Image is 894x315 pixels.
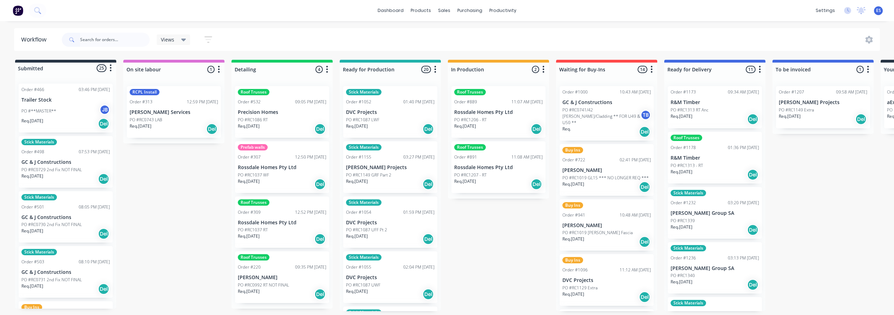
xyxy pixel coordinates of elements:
[560,199,654,251] div: Buy InsOrder #94110:48 AM [DATE][PERSON_NAME]PO #RC1019 [PERSON_NAME] FasciaReq.[DATE]Del
[21,86,44,93] div: Order #466
[855,114,867,125] div: Del
[562,99,651,105] p: GC & J Constructions
[454,165,543,171] p: Rossdale Homes Pty Ltd
[21,221,82,228] p: PO #RC0730 2nd Fix NOT FINAL
[671,99,759,105] p: R&M Timber
[639,236,650,247] div: Del
[187,99,218,105] div: 12:59 PM [DATE]
[21,36,50,44] div: Workflow
[238,99,261,105] div: Order #532
[206,123,217,135] div: Del
[238,123,260,129] p: Req. [DATE]
[562,181,584,187] p: Req. [DATE]
[747,169,758,180] div: Del
[346,209,371,216] div: Order #1054
[346,165,435,171] p: [PERSON_NAME] Projects
[454,172,487,178] p: PO #RC1207 - RT
[235,251,329,303] div: Roof TrussesOrder #22009:35 PM [DATE][PERSON_NAME]PO #RC0992 RT NOT FINALReq.[DATE]Del
[346,264,371,270] div: Order #1055
[98,228,109,239] div: Del
[639,291,650,303] div: Del
[671,272,695,279] p: PO #RC1340
[238,282,289,288] p: PO #RC0992 RT NOT FINAL
[562,157,585,163] div: Order #722
[238,199,269,206] div: Roof Trusses
[451,141,546,193] div: Roof TrussesOrder #89111:08 AM [DATE]Rossdale Homes Pty LtdPO #RC1207 - RTReq.[DATE]Del
[19,191,113,243] div: Stick MaterialsOrder #50108:05 PM [DATE]GC & J ConstructionsPO #RC0730 2nd Fix NOT FINALReq.[DATE...
[486,5,520,16] div: productivity
[295,154,326,160] div: 12:50 PM [DATE]
[620,212,651,218] div: 10:48 AM [DATE]
[454,123,476,129] p: Req. [DATE]
[671,144,696,151] div: Order #1178
[562,223,651,229] p: [PERSON_NAME]
[454,89,486,95] div: Roof Trusses
[19,136,113,188] div: Stick MaterialsOrder #49807:53 PM [DATE]GC & J ConstructionsPO #RC0729 2nd Fix NOT FINALReq.[DATE...
[21,149,44,155] div: Order #498
[876,7,881,14] span: ES
[562,236,584,242] p: Req. [DATE]
[562,147,583,153] div: Buy Ins
[779,107,814,113] p: PO #RC1149 Extra
[346,220,435,226] p: DVC Projects
[346,154,371,160] div: Order #1155
[235,197,329,248] div: Roof TrussesOrder #30912:52 PM [DATE]Rossdale Homes Pty LtdPO #RC1037 RTReq.[DATE]Del
[403,154,435,160] div: 03:27 PM [DATE]
[238,209,261,216] div: Order #309
[79,149,110,155] div: 07:53 PM [DATE]
[127,86,221,138] div: RCPL InstallOrder #31312:59 PM [DATE][PERSON_NAME] ServicesPO #RC0743 LABReq.[DATE]Del
[671,113,692,120] p: Req. [DATE]
[671,89,696,95] div: Order #1173
[343,86,437,138] div: Stick MaterialsOrder #105201:40 PM [DATE]DVC ProjectsPO #RC1087 LWFReq.[DATE]Del
[21,228,43,234] p: Req. [DATE]
[346,99,371,105] div: Order #1052
[79,86,110,93] div: 03:46 PM [DATE]
[671,210,759,216] p: [PERSON_NAME] Group SA
[346,199,381,206] div: Stick Materials
[314,123,326,135] div: Del
[435,5,454,16] div: sales
[562,167,651,173] p: [PERSON_NAME]
[238,220,326,226] p: Rossdale Homes Pty Ltd
[346,227,387,233] p: PO #RC1087 UFF Pt 2
[21,249,57,255] div: Stick Materials
[343,141,437,193] div: Stick MaterialsOrder #115503:27 PM [DATE][PERSON_NAME] ProjectsPO #RC1149 GRF Part 2Req.[DATE]Del
[779,113,801,120] p: Req. [DATE]
[21,204,44,210] div: Order #501
[671,300,706,306] div: Stick Materials
[812,5,838,16] div: settings
[346,275,435,281] p: DVC Projects
[19,246,113,298] div: Stick MaterialsOrder #50308:10 PM [DATE]GC & J ConstructionsPO #RC0731 2nd Fix NOT FINALReq.[DATE...
[238,165,326,171] p: Rossdale Homes Pty Ltd
[562,89,588,95] div: Order #1000
[238,109,326,115] p: Precision Homes
[238,154,261,160] div: Order #307
[130,109,218,115] p: [PERSON_NAME] Services
[21,194,57,200] div: Stick Materials
[562,107,640,126] p: PO #RC0741/42 [PERSON_NAME]/Cladding ** FOR U49 & U50 **
[747,114,758,125] div: Del
[238,288,260,295] p: Req. [DATE]
[238,144,268,150] div: Prefab walls
[80,33,150,47] input: Search for orders...
[235,141,329,193] div: Prefab wallsOrder #30712:50 PM [DATE]Rossdale Homes Pty LtdPO #RC1037 WFReq.[DATE]Del
[747,224,758,236] div: Del
[346,282,380,288] p: PO #RC1087 UWF
[403,99,435,105] div: 01:40 PM [DATE]
[346,172,391,178] p: PO #RC1149 GRF Part 2
[776,86,870,128] div: Order #120709:58 AM [DATE][PERSON_NAME] ProjectsPO #RC1149 ExtraReq.[DATE]Del
[423,123,434,135] div: Del
[562,126,571,132] p: Req.
[454,99,477,105] div: Order #889
[403,209,435,216] div: 01:59 PM [DATE]
[423,179,434,190] div: Del
[671,279,692,285] p: Req. [DATE]
[671,169,692,175] p: Req. [DATE]
[671,245,706,251] div: Stick Materials
[562,202,583,208] div: Buy Ins
[343,251,437,303] div: Stick MaterialsOrder #105502:04 PM [DATE]DVC ProjectsPO #RC1087 UWFReq.[DATE]Del
[671,135,702,141] div: Roof Trusses
[79,259,110,265] div: 08:10 PM [DATE]
[21,277,82,283] p: PO #RC0731 2nd Fix NOT FINAL
[671,224,692,230] p: Req. [DATE]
